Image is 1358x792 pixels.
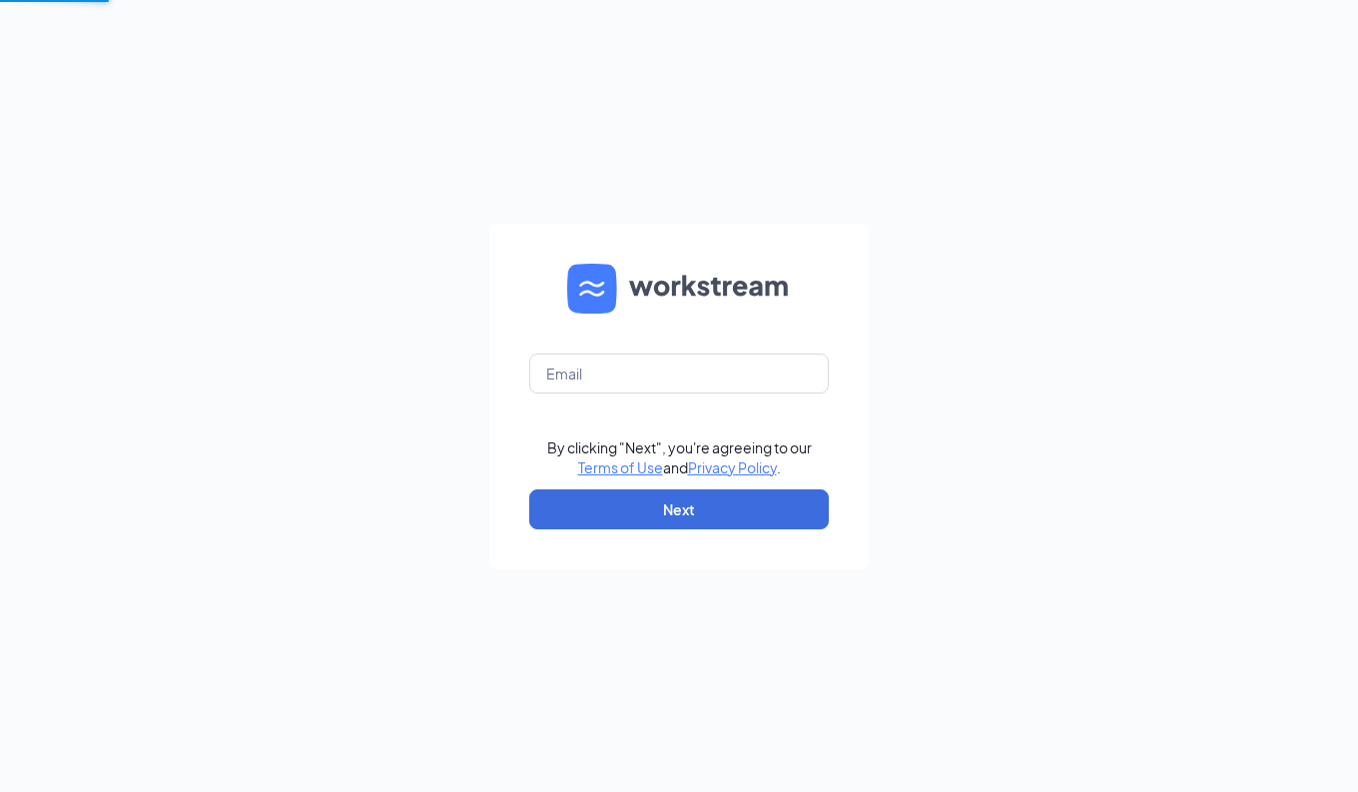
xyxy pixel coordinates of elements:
button: Next [529,489,829,529]
input: Email [529,354,829,394]
a: Privacy Policy [688,458,777,476]
div: By clicking "Next", you're agreeing to our and . [547,437,812,477]
a: Terms of Use [578,458,663,476]
img: WS logo and Workstream text [567,264,791,314]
